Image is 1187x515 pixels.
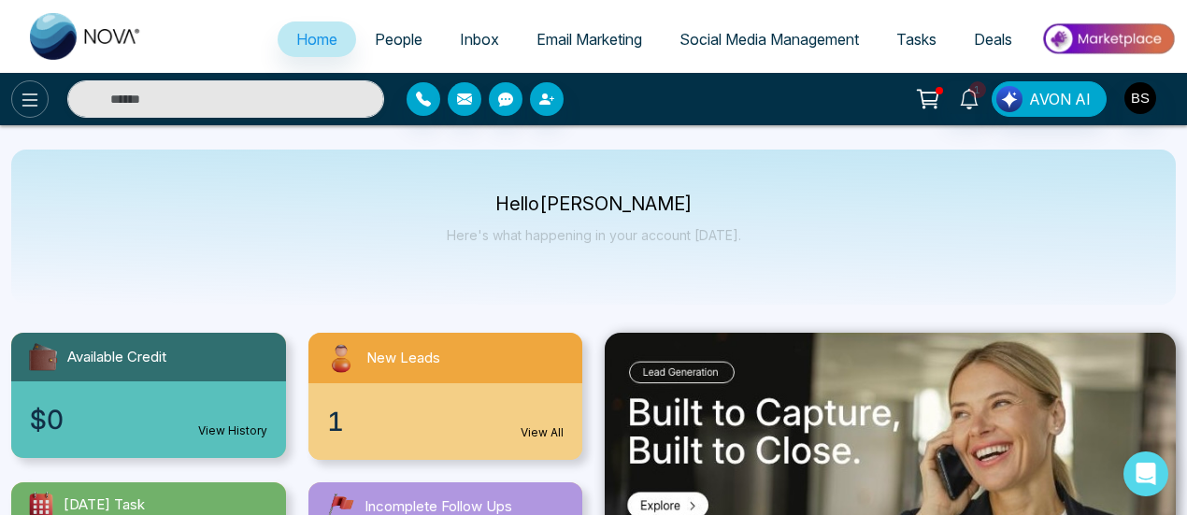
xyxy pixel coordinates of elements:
div: Open Intercom Messenger [1123,451,1168,496]
span: Tasks [896,30,937,49]
img: Market-place.gif [1040,18,1176,60]
a: New Leads1View All [297,333,594,460]
img: Lead Flow [996,86,1023,112]
a: Social Media Management [661,21,878,57]
span: Available Credit [67,347,166,368]
span: $0 [30,400,64,439]
p: Here's what happening in your account [DATE]. [447,227,741,243]
a: Email Marketing [518,21,661,57]
img: availableCredit.svg [26,340,60,374]
span: Deals [974,30,1012,49]
a: Deals [955,21,1031,57]
span: Social Media Management [679,30,859,49]
img: newLeads.svg [323,340,359,376]
span: 1 [969,81,986,98]
span: Home [296,30,337,49]
button: AVON AI [992,81,1107,117]
a: Inbox [441,21,518,57]
a: People [356,21,441,57]
a: View History [198,422,267,439]
a: View All [521,424,564,441]
span: AVON AI [1029,88,1091,110]
a: Home [278,21,356,57]
a: 1 [947,81,992,114]
span: Email Marketing [536,30,642,49]
p: Hello [PERSON_NAME] [447,196,741,212]
a: Tasks [878,21,955,57]
span: New Leads [366,348,440,369]
span: Inbox [460,30,499,49]
img: User Avatar [1124,82,1156,114]
span: People [375,30,422,49]
img: Nova CRM Logo [30,13,142,60]
span: 1 [327,402,344,441]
